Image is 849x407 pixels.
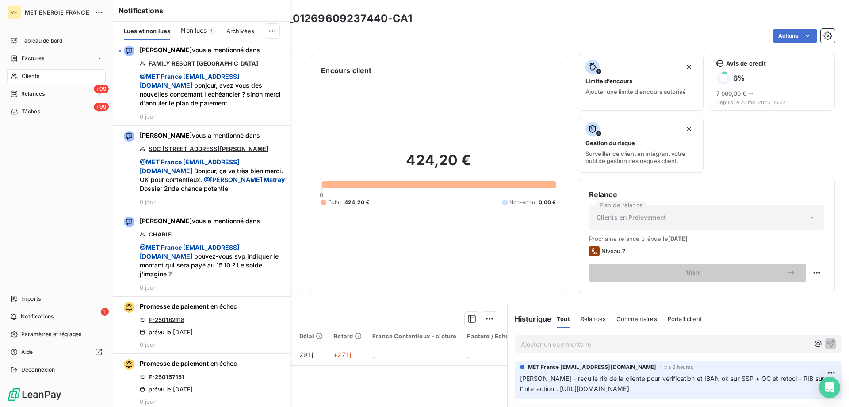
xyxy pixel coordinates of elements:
div: Retard [333,333,362,340]
img: Logo LeanPay [7,388,62,402]
span: Promesse de paiement [140,360,209,367]
span: pouvez-vous svp indiquer le montant qui sera payé au 15.10 ? Le solde j'imagine ? [140,243,285,279]
span: [PERSON_NAME] [140,217,192,225]
span: vous a mentionné dans [140,131,260,140]
span: Relances [21,90,45,98]
span: 0,00 € [539,198,556,206]
a: CHARIFI [149,231,173,238]
h2: 424,20 € [321,151,556,178]
span: 424,20 € [344,198,369,206]
div: prévu le [DATE] [140,386,193,393]
span: 1 [208,27,216,35]
div: Open Intercom Messenger [819,377,840,398]
button: [PERSON_NAME]vous a mentionné dansCHARIFI @MET France [EMAIL_ADDRESS][DOMAIN_NAME] pouvez-vous sv... [113,211,290,297]
span: Factures [22,54,44,62]
span: Prochaine relance prévue le [589,235,824,242]
button: Gestion du risqueSurveiller ce client en intégrant votre outil de gestion des risques client. [578,116,704,173]
span: Voir [600,269,787,276]
a: Aide [7,345,106,359]
a: F-250157151 [149,373,184,380]
span: Tout [557,315,570,322]
span: Imports [21,295,41,303]
span: MET ENERGIE FRANCE [25,9,89,16]
a: SDC [STREET_ADDRESS][PERSON_NAME] [149,145,268,152]
span: Promesse de paiement [140,302,209,310]
span: Ajouter une limite d’encours autorisé [585,88,686,95]
span: Aide [21,348,33,356]
span: Tableau de bord [21,37,62,45]
span: _ [372,351,375,358]
span: 291 j [299,351,314,358]
span: Paramètres et réglages [21,330,81,338]
div: France Contentieux - cloture [372,333,456,340]
span: Archivées [226,27,254,35]
button: Voir [589,264,806,282]
span: Non lues [181,26,207,35]
button: [PERSON_NAME]vous a mentionné dansSDC [STREET_ADDRESS][PERSON_NAME] @MET France [EMAIL_ADDRESS][D... [113,126,290,211]
span: [DATE] [668,235,688,242]
span: Lues et non lues [124,27,170,35]
span: vous a mentionné dans [140,46,260,54]
span: [PERSON_NAME] - reçu le rib de la cliente pour vérification et IBAN ok sur SSP + OC et retool - R... [520,375,826,392]
span: Clients en Prélèvement [597,213,666,222]
span: Surveiller ce client en intégrant votre outil de gestion des risques client. [585,150,696,164]
h6: Relance [589,189,824,200]
span: MET France [EMAIL_ADDRESS][DOMAIN_NAME] [528,363,657,371]
span: 1 [101,308,109,316]
span: Gestion du risque [585,140,635,147]
span: @ MET France [EMAIL_ADDRESS][DOMAIN_NAME] [140,244,239,260]
span: Non-échu [509,198,535,206]
span: Depuis le 26 mai 2025, 16:22 [716,100,827,105]
button: Actions [773,29,817,43]
span: 0 jour [140,284,156,291]
h6: 6 % [733,74,745,82]
button: Promesse de paiement en échecF-250182118prévu le [DATE]0 jour [113,297,290,354]
div: ME [7,5,21,19]
span: @ MET France [EMAIL_ADDRESS][DOMAIN_NAME] [140,73,239,89]
span: +271 j [333,351,351,358]
span: 0 jour [140,341,156,348]
span: +99 [94,103,109,111]
span: Relances [581,315,606,322]
h6: Encours client [321,65,371,76]
span: en échec [210,302,237,310]
span: Notifications [21,313,54,321]
span: bonjour, avez vous des nouvelles concernant l'échéancier ? sinon merci d'annuler le plan de paiem... [140,72,285,108]
span: _ [467,351,470,358]
span: @ MET France [EMAIL_ADDRESS][DOMAIN_NAME] [140,158,239,174]
span: Limite d’encours [585,78,632,85]
span: vous a mentionné dans [140,217,260,225]
span: Déconnexion [21,366,55,374]
h6: Historique [508,314,552,324]
span: [PERSON_NAME] [140,132,192,139]
span: 0 jour [140,198,156,205]
span: Commentaires [616,315,657,322]
span: Clients [22,72,39,80]
span: 0 jour [140,113,156,120]
a: FAMILY RESORT [GEOGRAPHIC_DATA] [149,60,258,67]
span: Niveau 7 [601,248,625,255]
div: Facture / Echéancier [467,333,528,340]
div: Délai [299,333,323,340]
span: [PERSON_NAME] [140,46,192,54]
span: 7 000,00 € [716,90,746,97]
span: Portail client [668,315,702,322]
span: 0 [320,191,323,198]
span: il y a 3 heures [660,364,693,370]
span: en échec [210,360,237,367]
span: Tâches [22,108,40,116]
span: 0 jour [140,398,156,405]
span: Échu [328,198,341,206]
button: Limite d’encoursAjouter une limite d’encours autorisé [578,54,704,111]
span: Bonjour, ça va très bien merci. OK pour contentieux. Dossier 2nde chance potentiel [140,158,285,193]
button: [PERSON_NAME]vous a mentionné dansFAMILY RESORT [GEOGRAPHIC_DATA] @MET France [EMAIL_ADDRESS][DOM... [113,40,290,126]
span: @ [PERSON_NAME] Matray [204,176,285,183]
h6: Notifications [119,5,285,16]
span: +99 [94,85,109,93]
div: prévu le [DATE] [140,329,193,336]
span: Avis de crédit [726,60,766,67]
a: F-250182118 [149,316,184,323]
